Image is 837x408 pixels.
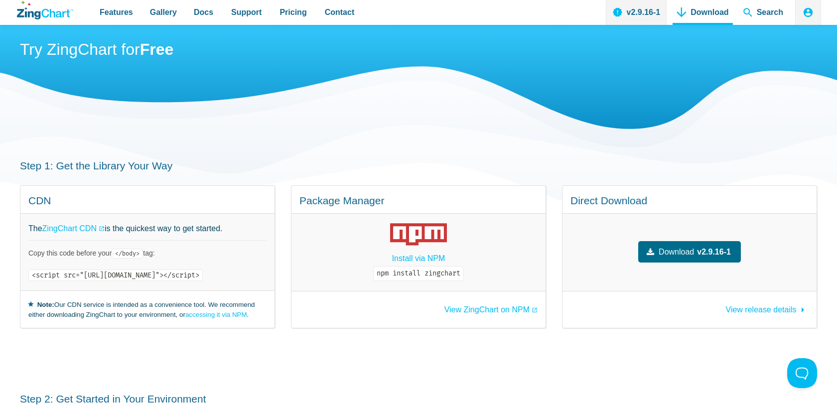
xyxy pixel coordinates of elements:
[28,222,267,235] p: The is the quickest way to get started.
[150,5,177,19] span: Gallery
[231,5,262,19] span: Support
[20,392,817,406] h3: Step 2: Get Started in Your Environment
[325,5,355,19] span: Contact
[28,249,267,258] p: Copy this code before your tag:
[787,358,817,388] iframe: Toggle Customer Support
[373,266,464,281] code: npm install zingchart
[140,40,174,58] strong: Free
[659,245,694,259] span: Download
[638,241,741,263] a: Downloadv2.9.16-1
[42,222,105,235] a: ZingChart CDN
[279,5,306,19] span: Pricing
[20,39,817,62] h2: Try ZingChart for
[392,252,445,265] a: Install via NPM
[28,270,203,281] code: <script src="[URL][DOMAIN_NAME]"></script>
[28,299,267,320] small: Our CDN service is intended as a convenience tool. We recommend either downloading ZingChart to y...
[444,306,538,314] a: View ZingChart on NPM
[697,245,731,259] strong: v2.9.16-1
[112,249,143,259] code: </body>
[185,311,247,318] a: accessing it via NPM
[726,305,797,314] span: View release details
[194,5,213,19] span: Docs
[726,300,809,314] a: View release details
[17,1,73,19] a: ZingChart Logo. Click to return to the homepage
[570,194,809,207] h4: Direct Download
[100,5,133,19] span: Features
[28,194,267,207] h4: CDN
[299,194,538,207] h4: Package Manager
[37,301,54,308] strong: Note:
